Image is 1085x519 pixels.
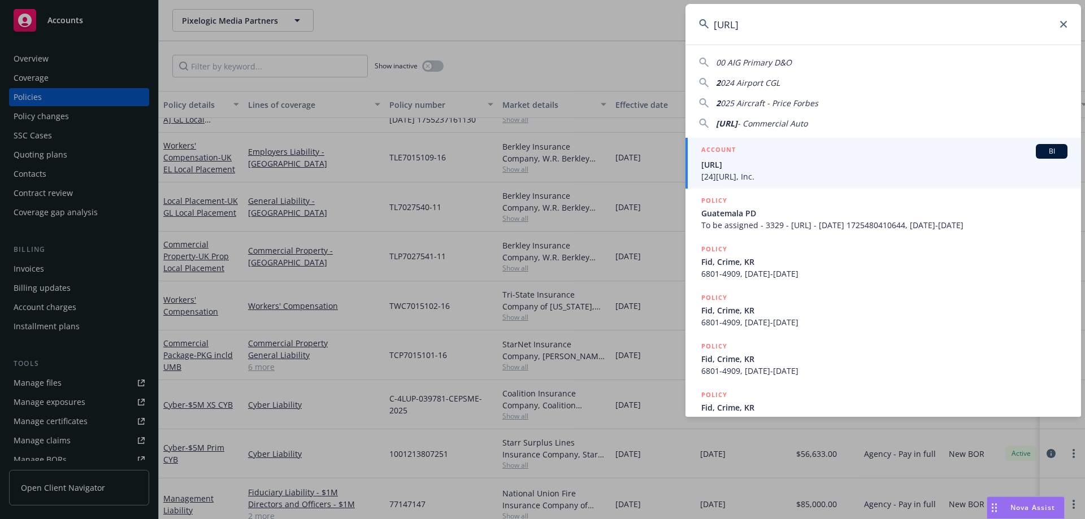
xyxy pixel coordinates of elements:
span: 025 Aircraft - Price Forbes [721,98,818,108]
a: POLICYFid, Crime, KR6801-4909, [DATE]-[DATE] [685,334,1081,383]
span: 6801-4909, [DATE]-[DATE] [701,316,1067,328]
span: 2 [716,98,721,108]
h5: POLICY [701,195,727,206]
a: POLICYFid, Crime, KR6801-4909, [DATE]-[DATE] [685,383,1081,431]
span: 6801-4909, [DATE]-[DATE] [701,365,1067,377]
span: BI [1040,146,1063,156]
span: 2 [716,77,721,88]
span: [URL] [701,159,1067,171]
span: Guatemala PD [701,207,1067,219]
span: Nova Assist [1010,503,1055,512]
a: POLICYFid, Crime, KR6801-4909, [DATE]-[DATE] [685,286,1081,334]
h5: POLICY [701,292,727,303]
span: [URL] [716,118,737,129]
h5: ACCOUNT [701,144,736,158]
span: Fid, Crime, KR [701,256,1067,268]
span: [24][URL], Inc. [701,171,1067,182]
button: Nova Assist [987,496,1065,519]
div: Drag to move [987,497,1001,518]
span: Fid, Crime, KR [701,353,1067,365]
h5: POLICY [701,341,727,352]
a: ACCOUNTBI[URL][24][URL], Inc. [685,138,1081,189]
h5: POLICY [701,389,727,400]
span: Fid, Crime, KR [701,304,1067,316]
span: 6801-4909, [DATE]-[DATE] [701,413,1067,425]
span: 6801-4909, [DATE]-[DATE] [701,268,1067,280]
span: To be assigned - 3329 - [URL] - [DATE] 1725480410644, [DATE]-[DATE] [701,219,1067,231]
h5: POLICY [701,243,727,255]
input: Search... [685,4,1081,45]
span: Fid, Crime, KR [701,402,1067,413]
span: 024 Airport CGL [721,77,780,88]
span: - Commercial Auto [737,118,808,129]
a: POLICYFid, Crime, KR6801-4909, [DATE]-[DATE] [685,237,1081,286]
a: POLICYGuatemala PDTo be assigned - 3329 - [URL] - [DATE] 1725480410644, [DATE]-[DATE] [685,189,1081,237]
span: 00 AIG Primary D&O [716,57,792,68]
